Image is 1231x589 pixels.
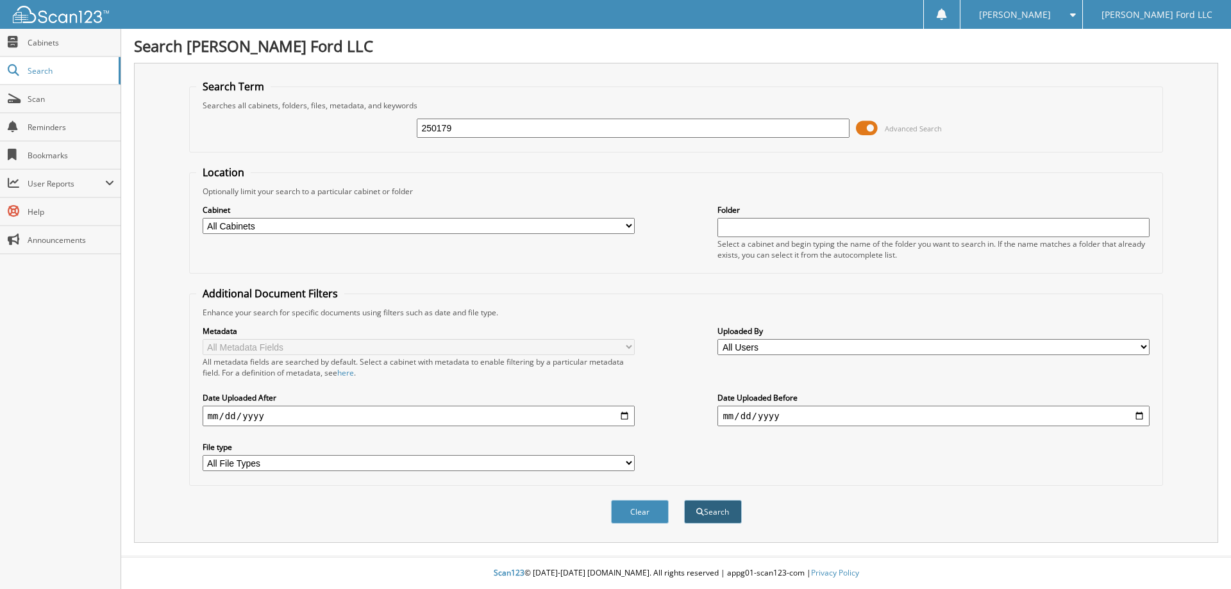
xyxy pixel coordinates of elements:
label: Uploaded By [717,326,1150,336]
a: here [337,367,354,378]
span: [PERSON_NAME] Ford LLC [1101,11,1212,19]
span: Scan123 [494,567,524,578]
span: Scan [28,94,114,104]
label: Folder [717,204,1150,215]
label: Date Uploaded Before [717,392,1150,403]
div: Select a cabinet and begin typing the name of the folder you want to search in. If the name match... [717,238,1150,260]
input: end [717,406,1150,426]
div: © [DATE]-[DATE] [DOMAIN_NAME]. All rights reserved | appg01-scan123-com | [121,558,1231,589]
img: scan123-logo-white.svg [13,6,109,23]
input: start [203,406,635,426]
div: All metadata fields are searched by default. Select a cabinet with metadata to enable filtering b... [203,356,635,378]
a: Privacy Policy [811,567,859,578]
label: Date Uploaded After [203,392,635,403]
span: User Reports [28,178,105,189]
span: Announcements [28,235,114,245]
span: Cabinets [28,37,114,48]
div: Optionally limit your search to a particular cabinet or folder [196,186,1157,197]
div: Enhance your search for specific documents using filters such as date and file type. [196,307,1157,318]
button: Clear [611,500,669,524]
span: Advanced Search [885,124,942,133]
legend: Location [196,165,251,179]
span: Reminders [28,122,114,133]
button: Search [684,500,742,524]
label: Cabinet [203,204,635,215]
label: File type [203,442,635,452]
legend: Additional Document Filters [196,286,344,301]
h1: Search [PERSON_NAME] Ford LLC [134,35,1218,56]
div: Searches all cabinets, folders, files, metadata, and keywords [196,100,1157,111]
span: Bookmarks [28,150,114,161]
iframe: Chat Widget [1167,527,1231,589]
span: Search [28,65,112,76]
span: Help [28,206,114,217]
legend: Search Term [196,79,271,94]
span: [PERSON_NAME] [979,11,1051,19]
label: Metadata [203,326,635,336]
